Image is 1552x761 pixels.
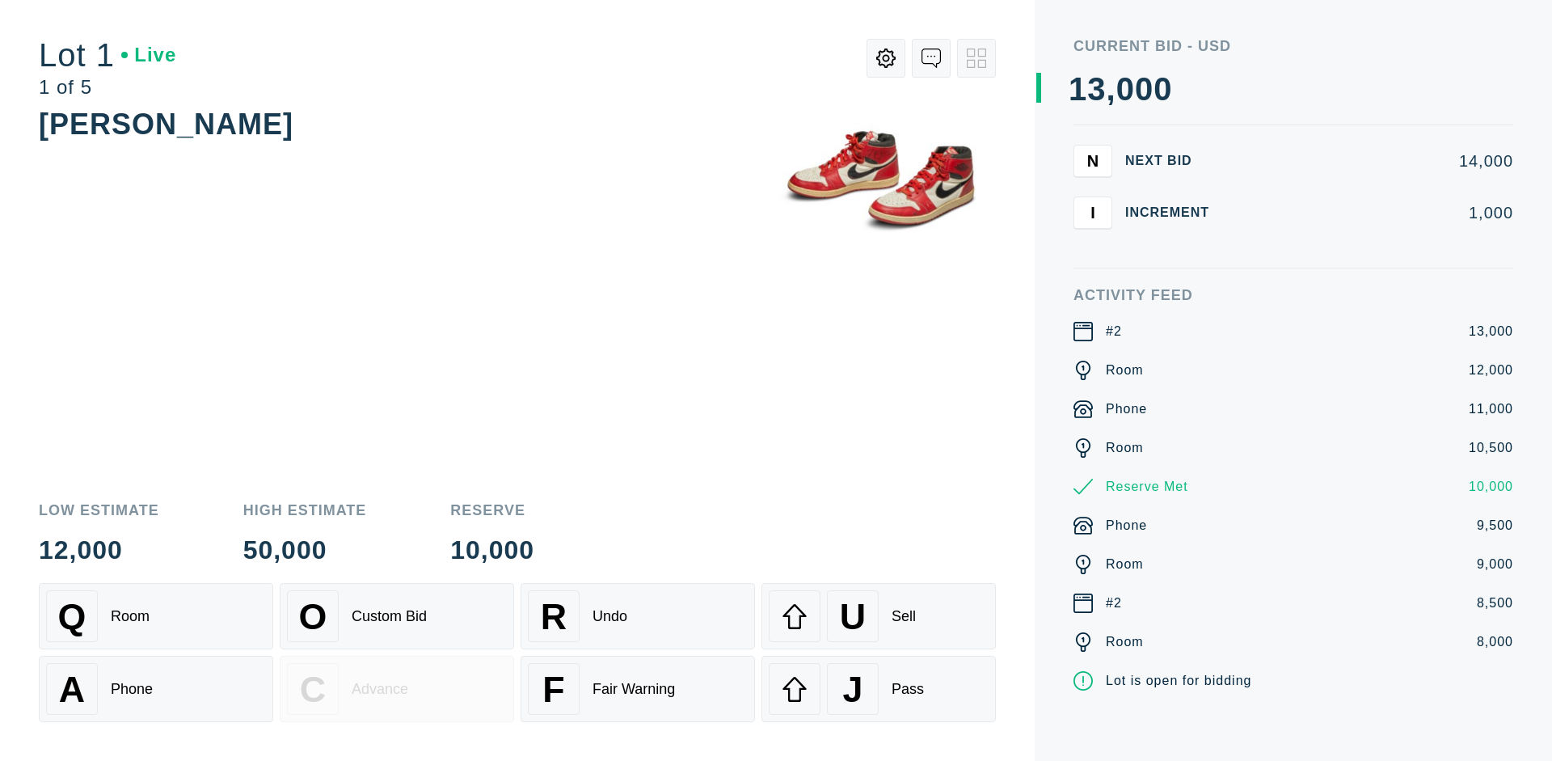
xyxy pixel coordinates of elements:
div: 11,000 [1469,400,1513,419]
div: Live [121,45,176,65]
div: 50,000 [243,538,367,564]
span: J [842,669,862,710]
div: Fair Warning [593,681,675,698]
div: 12,000 [1469,361,1513,380]
button: QRoom [39,583,273,649]
div: Room [111,608,150,625]
button: CAdvance [280,656,514,722]
button: FFair Warning [521,656,755,722]
button: JPass [761,656,996,722]
div: 10,500 [1469,438,1513,458]
div: #2 [1106,594,1122,613]
div: Low Estimate [39,504,159,518]
div: Activity Feed [1073,288,1513,302]
div: Next Bid [1125,154,1222,167]
div: Current Bid - USD [1073,39,1513,53]
div: Room [1106,632,1144,652]
div: #2 [1106,322,1122,341]
div: Room [1106,361,1144,380]
div: Lot is open for bidding [1106,671,1251,691]
div: Undo [593,608,627,625]
div: Phone [1106,516,1147,535]
span: C [300,669,326,710]
div: 3 [1087,73,1106,105]
div: High Estimate [243,504,367,518]
div: Phone [1106,400,1147,419]
span: A [59,669,85,710]
span: N [1087,151,1099,170]
button: APhone [39,656,273,722]
div: 8,500 [1477,594,1513,613]
div: Room [1106,438,1144,458]
div: Advance [352,681,408,698]
div: 14,000 [1235,153,1513,169]
span: F [542,669,564,710]
button: N [1073,145,1112,177]
div: 1 [1069,73,1087,105]
span: U [840,596,866,637]
div: Reserve [450,504,534,518]
span: I [1090,203,1095,222]
div: Increment [1125,206,1222,219]
div: Phone [111,681,153,698]
div: 0 [1153,73,1172,105]
div: 9,000 [1477,555,1513,574]
div: Lot 1 [39,39,176,71]
div: [PERSON_NAME] [39,108,293,141]
span: R [541,596,567,637]
div: Pass [892,681,924,698]
div: 8,000 [1477,632,1513,652]
div: Reserve Met [1106,477,1188,497]
button: I [1073,197,1112,229]
div: 13,000 [1469,322,1513,341]
div: 12,000 [39,538,159,564]
div: Custom Bid [352,608,427,625]
div: 9,500 [1477,516,1513,535]
div: , [1107,73,1116,396]
div: 10,000 [1469,477,1513,497]
div: 10,000 [450,538,534,564]
span: Q [58,596,86,637]
span: O [299,596,327,637]
div: 0 [1116,73,1135,105]
button: RUndo [521,583,755,649]
div: 1,000 [1235,205,1513,221]
button: OCustom Bid [280,583,514,649]
div: Room [1106,555,1144,574]
div: Sell [892,608,916,625]
div: 0 [1135,73,1153,105]
button: USell [761,583,996,649]
div: 1 of 5 [39,78,176,97]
